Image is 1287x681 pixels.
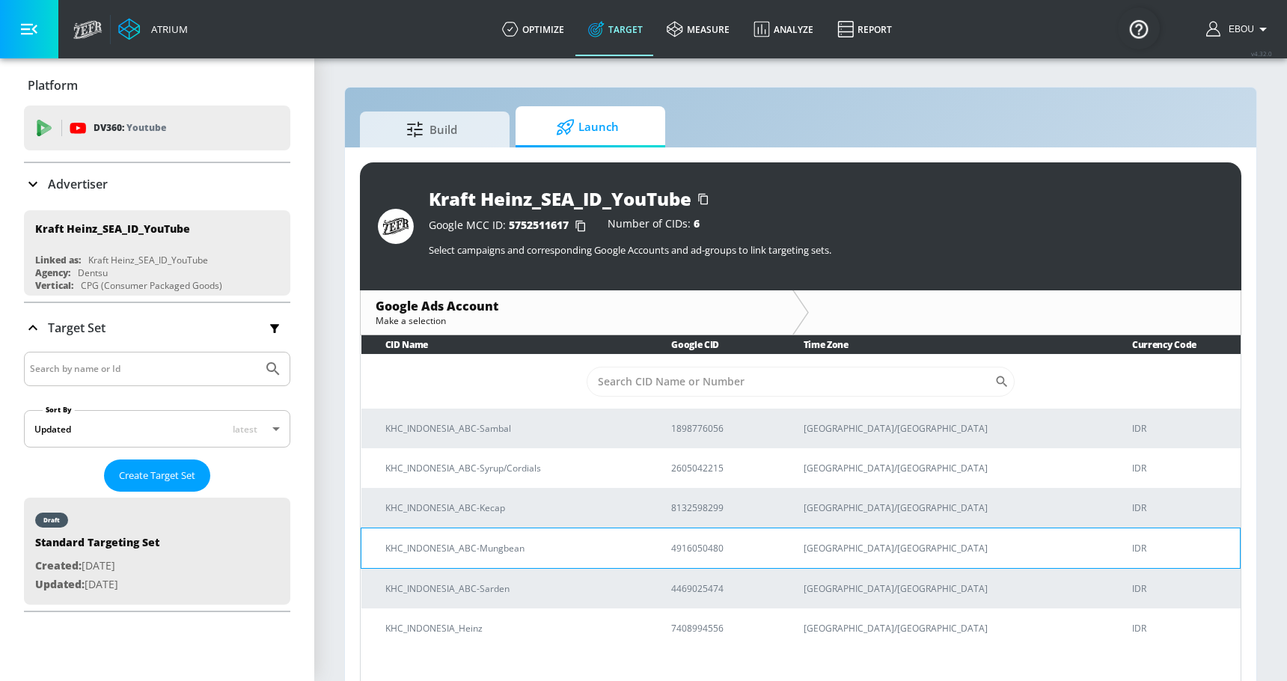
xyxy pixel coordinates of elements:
[647,335,779,354] th: Google CID
[361,290,792,335] div: Google Ads AccountMake a selection
[804,581,1096,596] p: [GEOGRAPHIC_DATA]/[GEOGRAPHIC_DATA]
[490,2,576,56] a: optimize
[24,106,290,150] div: DV360: Youtube
[804,460,1096,476] p: [GEOGRAPHIC_DATA]/[GEOGRAPHIC_DATA]
[24,210,290,296] div: Kraft Heinz_SEA_ID_YouTubeLinked as:Kraft Heinz_SEA_ID_YouTubeAgency:DentsuVertical:CPG (Consumer...
[671,581,767,596] p: 4469025474
[531,109,644,145] span: Launch
[145,22,188,36] div: Atrium
[24,352,290,611] div: Target Set
[1132,460,1229,476] p: IDR
[385,460,636,476] p: KHC_INDONESIA_ABC-Syrup/Cordials
[671,421,767,436] p: 1898776056
[804,500,1096,516] p: [GEOGRAPHIC_DATA]/[GEOGRAPHIC_DATA]
[35,558,82,572] span: Created:
[1132,421,1229,436] p: IDR
[1108,335,1241,354] th: Currency Code
[804,421,1096,436] p: [GEOGRAPHIC_DATA]/[GEOGRAPHIC_DATA]
[1132,620,1229,636] p: IDR
[24,492,290,611] nav: list of Target Set
[35,535,159,557] div: Standard Targeting Set
[385,620,636,636] p: KHC_INDONESIA_Heinz
[48,176,108,192] p: Advertiser
[118,18,188,40] a: Atrium
[35,577,85,591] span: Updated:
[126,120,166,135] p: Youtube
[30,359,257,379] input: Search by name or Id
[81,279,222,292] div: CPG (Consumer Packaged Goods)
[742,2,825,56] a: Analyze
[376,314,777,327] div: Make a selection
[35,557,159,575] p: [DATE]
[509,218,569,232] span: 5752511617
[671,460,767,476] p: 2605042215
[385,500,636,516] p: KHC_INDONESIA_ABC-Kecap
[35,254,81,266] div: Linked as:
[233,423,257,436] span: latest
[576,2,655,56] a: Target
[804,620,1096,636] p: [GEOGRAPHIC_DATA]/[GEOGRAPHIC_DATA]
[28,77,78,94] p: Platform
[104,459,210,492] button: Create Target Set
[1132,500,1229,516] p: IDR
[43,516,60,524] div: draft
[385,581,636,596] p: KHC_INDONESIA_ABC-Sarden
[1118,7,1160,49] button: Open Resource Center
[376,298,777,314] div: Google Ads Account
[1251,49,1272,58] span: v 4.32.0
[24,498,290,605] div: draftStandard Targeting SetCreated:[DATE]Updated:[DATE]
[671,540,767,556] p: 4916050480
[1132,540,1228,556] p: IDR
[35,575,159,594] p: [DATE]
[825,2,904,56] a: Report
[1223,24,1254,34] span: login as: ebou.njie@zefr.com
[43,405,75,415] label: Sort By
[429,186,691,211] div: Kraft Heinz_SEA_ID_YouTube
[24,64,290,106] div: Platform
[385,421,636,436] p: KHC_INDONESIA_ABC-Sambal
[694,216,700,230] span: 6
[1206,20,1272,38] button: Ebou
[24,303,290,352] div: Target Set
[804,540,1096,556] p: [GEOGRAPHIC_DATA]/[GEOGRAPHIC_DATA]
[35,266,70,279] div: Agency:
[429,243,1223,257] p: Select campaigns and corresponding Google Accounts and ad-groups to link targeting sets.
[385,540,635,556] p: KHC_INDONESIA_ABC-Mungbean
[94,120,166,136] p: DV360:
[608,219,700,233] div: Number of CIDs:
[429,219,593,233] div: Google MCC ID:
[88,254,208,266] div: Kraft Heinz_SEA_ID_YouTube
[587,367,1015,397] div: Search CID Name or Number
[361,335,648,354] th: CID Name
[671,620,767,636] p: 7408994556
[78,266,108,279] div: Dentsu
[35,222,190,236] div: Kraft Heinz_SEA_ID_YouTube
[655,2,742,56] a: measure
[375,112,489,147] span: Build
[587,367,994,397] input: Search CID Name or Number
[780,335,1108,354] th: Time Zone
[35,279,73,292] div: Vertical:
[671,500,767,516] p: 8132598299
[34,423,71,436] div: Updated
[48,320,106,336] p: Target Set
[24,163,290,205] div: Advertiser
[119,467,195,484] span: Create Target Set
[1132,581,1229,596] p: IDR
